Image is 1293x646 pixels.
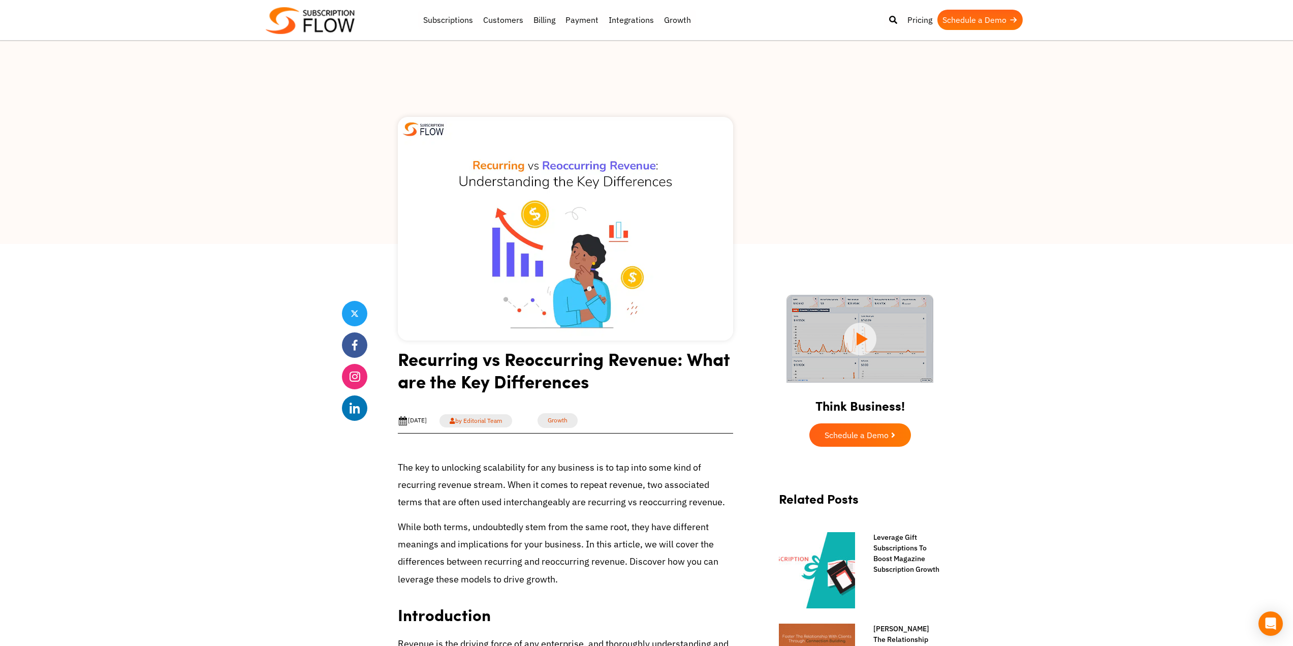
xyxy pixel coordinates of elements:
h1: Recurring vs Reoccurring Revenue: What are the Key Differences [398,348,733,400]
a: Schedule a Demo [809,423,911,447]
a: Leverage Gift Subscriptions To Boost Magazine Subscription Growth [863,532,941,575]
a: Subscriptions [418,10,478,30]
img: Boost Magazine Subscription Growth [779,532,855,608]
h2: Think Business! [769,386,952,418]
span: Schedule a Demo [825,431,889,439]
h2: Introduction [398,595,733,627]
p: While both terms, undoubtedly stem from the same root, they have different meanings and implicati... [398,518,733,588]
p: The key to unlocking scalability for any business is to tap into some kind of recurring revenue s... [398,459,733,511]
a: Schedule a Demo [937,10,1023,30]
div: Open Intercom Messenger [1258,611,1283,636]
a: Growth [538,413,578,428]
a: Customers [478,10,528,30]
a: Payment [560,10,604,30]
a: Billing [528,10,560,30]
a: Growth [659,10,696,30]
h2: Related Posts [779,491,941,516]
img: recurring vs reoccurring revenue [398,117,733,341]
a: by Editorial Team [439,414,512,427]
img: Subscriptionflow [266,7,355,34]
img: intro video [786,295,933,383]
a: Pricing [902,10,937,30]
a: Integrations [604,10,659,30]
div: [DATE] [398,416,427,426]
